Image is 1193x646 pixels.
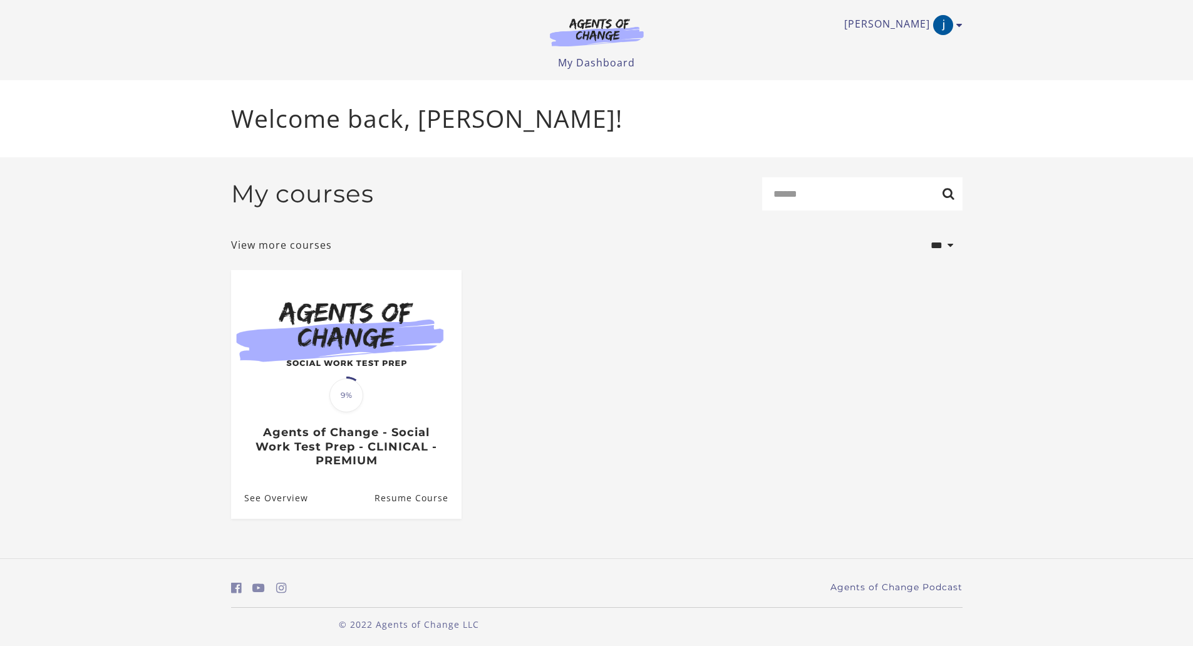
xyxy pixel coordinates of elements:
[252,579,265,597] a: https://www.youtube.com/c/AgentsofChangeTestPrepbyMeaganMitchell (Open in a new window)
[244,425,448,468] h3: Agents of Change - Social Work Test Prep - CLINICAL - PREMIUM
[231,618,587,631] p: © 2022 Agents of Change LLC
[231,179,374,209] h2: My courses
[231,582,242,594] i: https://www.facebook.com/groups/aswbtestprep (Open in a new window)
[558,56,635,70] a: My Dashboard
[537,18,657,46] img: Agents of Change Logo
[252,582,265,594] i: https://www.youtube.com/c/AgentsofChangeTestPrepbyMeaganMitchell (Open in a new window)
[276,579,287,597] a: https://www.instagram.com/agentsofchangeprep/ (Open in a new window)
[830,581,963,594] a: Agents of Change Podcast
[231,100,963,137] p: Welcome back, [PERSON_NAME]!
[276,582,287,594] i: https://www.instagram.com/agentsofchangeprep/ (Open in a new window)
[374,477,461,518] a: Agents of Change - Social Work Test Prep - CLINICAL - PREMIUM: Resume Course
[231,579,242,597] a: https://www.facebook.com/groups/aswbtestprep (Open in a new window)
[231,237,332,253] a: View more courses
[844,15,956,35] a: Toggle menu
[231,477,308,518] a: Agents of Change - Social Work Test Prep - CLINICAL - PREMIUM: See Overview
[329,378,363,412] span: 9%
